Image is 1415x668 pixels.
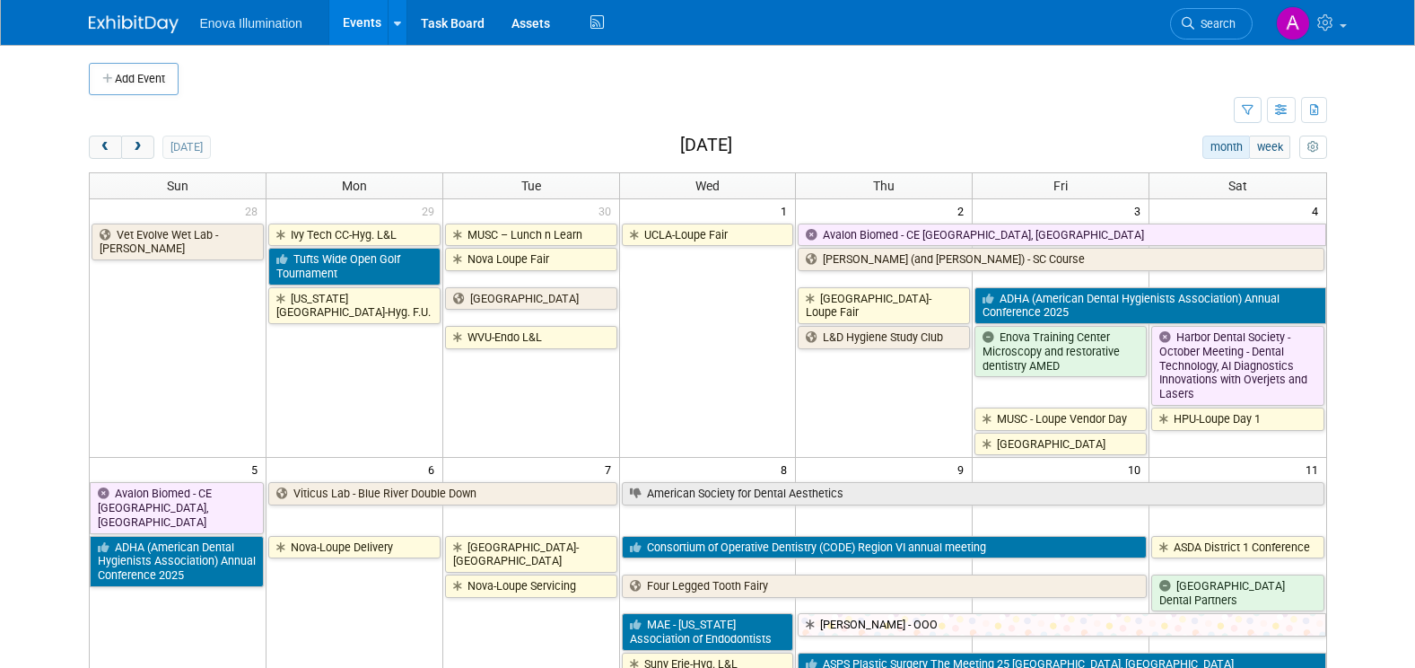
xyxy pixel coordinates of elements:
[956,199,972,222] span: 2
[695,179,720,193] span: Wed
[89,136,122,159] button: prev
[1276,6,1310,40] img: Andrea Miller
[1151,326,1323,406] a: Harbor Dental Society - October Meeting - Dental Technology, AI Diagnostics Innovations with Over...
[249,458,266,480] span: 5
[445,536,617,573] a: [GEOGRAPHIC_DATA]-[GEOGRAPHIC_DATA]
[1151,408,1323,431] a: HPU-Loupe Day 1
[1299,136,1326,159] button: myCustomButton
[89,15,179,33] img: ExhibitDay
[974,287,1325,324] a: ADHA (American Dental Hygienists Association) Annual Conference 2025
[1249,136,1290,159] button: week
[1132,199,1149,222] span: 3
[268,248,441,285] a: Tufts Wide Open Golf Tournament
[445,248,617,271] a: Nova Loupe Fair
[622,575,1148,598] a: Four Legged Tooth Fairy
[1307,142,1319,154] i: Personalize Calendar
[622,482,1324,505] a: American Society for Dental Aesthetics
[1310,199,1326,222] span: 4
[121,136,154,159] button: next
[1304,458,1326,480] span: 11
[779,199,795,222] span: 1
[268,224,441,247] a: Ivy Tech CC-Hyg. L&L
[622,613,794,650] a: MAE - [US_STATE] Association of Endodontists
[597,199,619,222] span: 30
[1228,179,1247,193] span: Sat
[243,199,266,222] span: 28
[798,248,1323,271] a: [PERSON_NAME] (and [PERSON_NAME]) - SC Course
[1151,536,1323,559] a: ASDA District 1 Conference
[268,536,441,559] a: Nova-Loupe Delivery
[426,458,442,480] span: 6
[521,179,541,193] span: Tue
[622,536,1148,559] a: Consortium of Operative Dentistry (CODE) Region VI annual meeting
[1194,17,1236,31] span: Search
[167,179,188,193] span: Sun
[1126,458,1149,480] span: 10
[798,224,1325,247] a: Avalon Biomed - CE [GEOGRAPHIC_DATA], [GEOGRAPHIC_DATA]
[342,179,367,193] span: Mon
[1151,575,1323,611] a: [GEOGRAPHIC_DATA] Dental Partners
[92,224,264,260] a: Vet Evolve Wet Lab - [PERSON_NAME]
[90,482,264,533] a: Avalon Biomed - CE [GEOGRAPHIC_DATA], [GEOGRAPHIC_DATA]
[603,458,619,480] span: 7
[268,482,617,505] a: Viticus Lab - Blue River Double Down
[798,287,970,324] a: [GEOGRAPHIC_DATA]-Loupe Fair
[974,326,1147,377] a: Enova Training Center Microscopy and restorative dentistry AMED
[89,63,179,95] button: Add Event
[798,326,970,349] a: L&D Hygiene Study Club
[974,433,1147,456] a: [GEOGRAPHIC_DATA]
[956,458,972,480] span: 9
[420,199,442,222] span: 29
[680,136,732,155] h2: [DATE]
[268,287,441,324] a: [US_STATE][GEOGRAPHIC_DATA]-Hyg. F.U.
[162,136,210,159] button: [DATE]
[445,326,617,349] a: WVU-Endo L&L
[974,408,1147,431] a: MUSC - Loupe Vendor Day
[873,179,895,193] span: Thu
[445,575,617,598] a: Nova-Loupe Servicing
[1170,8,1253,40] a: Search
[622,224,794,247] a: UCLA-Loupe Fair
[798,613,1325,637] a: [PERSON_NAME] - OOO
[90,536,264,587] a: ADHA (American Dental Hygienists Association) Annual Conference 2025
[1053,179,1068,193] span: Fri
[445,224,617,247] a: MUSC – Lunch n Learn
[200,16,302,31] span: Enova Illumination
[779,458,795,480] span: 8
[1202,136,1250,159] button: month
[445,287,617,311] a: [GEOGRAPHIC_DATA]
